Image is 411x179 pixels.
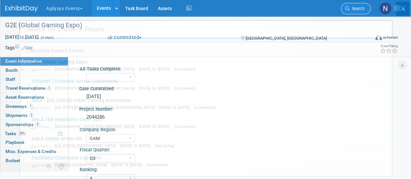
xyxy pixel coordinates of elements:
[28,75,389,94] a: TribalNet (TribalHub Annual Conference) In-Person [GEOGRAPHIC_DATA], [GEOGRAPHIC_DATA] [DATE] to ...
[23,42,389,56] div: Recently Viewed Events:
[28,133,389,152] a: AHLA Hotels on the Hill In-Person [US_STATE], [GEOGRAPHIC_DATA] [DATE] to [DATE] (Not Going)
[55,143,119,148] span: [US_STATE], [GEOGRAPHIC_DATA]
[155,144,175,148] span: (Not Going)
[28,152,389,171] a: Coushatta Chairman's Cup (Golf) In-Person Kinder, [GEOGRAPHIC_DATA] [DATE] to [DATE] (Committed)
[55,67,138,71] span: [GEOGRAPHIC_DATA], [GEOGRAPHIC_DATA]
[111,162,145,167] span: [DATE] to [DATE]
[159,105,193,110] span: [DATE] to [DATE]
[120,143,154,148] span: [DATE] to [DATE]
[174,124,196,129] span: (Committed)
[55,86,138,91] span: [GEOGRAPHIC_DATA], [GEOGRAPHIC_DATA]
[32,125,54,129] span: In-Person
[174,86,196,91] span: (Committed)
[32,163,54,167] span: In-Person
[139,86,173,91] span: [DATE] to [DATE]
[55,124,138,129] span: [GEOGRAPHIC_DATA], [GEOGRAPHIC_DATA]
[28,114,389,133] a: AHLA The Hospitality Show 2025 In-Person [GEOGRAPHIC_DATA], [GEOGRAPHIC_DATA] [DATE] to [DATE] (C...
[32,144,54,148] span: In-Person
[139,67,173,71] span: [DATE] to [DATE]
[139,124,173,129] span: [DATE] to [DATE]
[28,95,389,113] a: OIGA - [US_STATE] Indian Gaming Association In-Person [US_STATE][GEOGRAPHIC_DATA], [GEOGRAPHIC_DA...
[28,56,389,75] a: G2E (Global Gaming Expo) In-Person [GEOGRAPHIC_DATA], [GEOGRAPHIC_DATA] [DATE] to [DATE] (Committed)
[174,67,196,71] span: (Committed)
[55,105,158,110] span: [US_STATE][GEOGRAPHIC_DATA], [GEOGRAPHIC_DATA]
[32,106,54,110] span: In-Person
[32,86,54,91] span: In-Person
[194,105,216,110] span: (Committed)
[55,162,110,167] span: Kinder, [GEOGRAPHIC_DATA]
[32,67,54,71] span: In-Person
[146,163,168,167] span: (Committed)
[19,20,393,39] input: Search for Events or People...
